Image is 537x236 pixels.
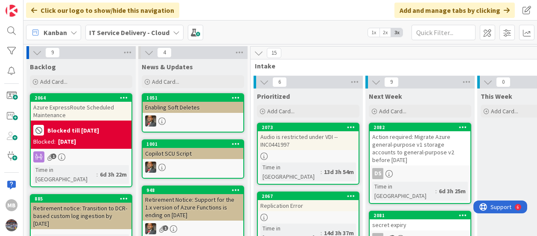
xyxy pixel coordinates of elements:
div: Copilot SCU Script [143,148,243,159]
div: Add and manage tabs by clicking [394,3,515,18]
div: 1001 [146,141,243,147]
span: 3x [391,28,403,37]
img: DP [145,115,156,127]
div: 948Retirement Notice: Support for the 1.x version of Azure Functions is ending on [DATE] [143,186,243,221]
span: Support [17,1,38,12]
div: 13d 3h 54m [322,167,356,177]
span: Add Card... [379,107,406,115]
span: 15 [267,48,281,58]
div: 6d 3h 25m [437,186,468,196]
div: 6 [44,3,46,10]
div: 885Retirement notice: Transition to DCR-based custom log ingestion by [DATE] [31,195,131,229]
span: 9 [384,77,399,87]
div: Click our logo to show/hide this navigation [26,3,179,18]
span: Kanban [44,27,67,38]
div: Audio is restricted under VDI --INC0441997 [258,131,359,150]
div: 2082 [374,124,470,130]
div: 2067Replication Error [258,192,359,211]
img: DP [145,162,156,173]
span: Add Card... [152,78,179,86]
span: This Week [481,92,512,100]
div: 948 [146,187,243,193]
div: MB [6,199,18,211]
span: 2x [379,28,391,37]
span: 4 [157,47,172,58]
div: [DATE] [58,137,76,146]
span: 1x [368,28,379,37]
b: IT Service Delivery - Cloud [89,28,169,37]
div: DS [370,168,470,179]
input: Quick Filter... [412,25,476,40]
span: Add Card... [267,107,295,115]
span: Prioritized [257,92,290,100]
div: Action required: Migrate Azure general-purpose v1 storage accounts to general-purpose v2 before [... [370,131,470,165]
div: 2081secret expiry [370,212,470,230]
div: 1001Copilot SCU Script [143,140,243,159]
div: Retirement Notice: Support for the 1.x version of Azure Functions is ending on [DATE] [143,194,243,221]
div: Replication Error [258,200,359,211]
span: 9 [45,47,60,58]
div: 2073 [258,124,359,131]
div: 2067 [258,192,359,200]
div: 2064 [35,95,131,101]
div: 2064Azure ExpressRoute Scheduled Maintenance [31,94,131,121]
div: Time in [GEOGRAPHIC_DATA] [260,162,321,181]
div: 885 [31,195,131,203]
div: 2081 [374,212,470,218]
img: DP [145,223,156,234]
div: 2082Action required: Migrate Azure general-purpose v1 storage accounts to general-purpose v2 befo... [370,124,470,165]
div: DP [143,223,243,234]
span: : [321,167,322,177]
div: 2081 [370,212,470,219]
span: 1 [51,153,56,159]
div: 1051 [146,95,243,101]
span: 6 [272,77,287,87]
div: 1051 [143,94,243,102]
span: 1 [163,225,168,231]
div: Azure ExpressRoute Scheduled Maintenance [31,102,131,121]
b: Blocked till [DATE] [47,127,99,133]
div: secret expiry [370,219,470,230]
div: 6d 3h 22m [98,170,129,179]
span: 0 [496,77,511,87]
div: Enabling Soft Deletes [143,102,243,113]
img: avatar [6,219,18,231]
div: Time in [GEOGRAPHIC_DATA] [372,182,435,201]
span: News & Updates [142,62,193,71]
div: 2064 [31,94,131,102]
div: 1001 [143,140,243,148]
div: 948 [143,186,243,194]
div: Retirement notice: Transition to DCR-based custom log ingestion by [DATE] [31,203,131,229]
div: DS [372,168,383,179]
div: 2073 [262,124,359,130]
div: 885 [35,196,131,202]
div: 2067 [262,193,359,199]
img: Visit kanbanzone.com [6,5,18,17]
span: Add Card... [491,107,518,115]
span: Next Week [369,92,402,100]
span: Add Card... [40,78,67,86]
div: Blocked: [33,137,55,146]
div: Time in [GEOGRAPHIC_DATA] [33,165,96,184]
span: : [96,170,98,179]
span: Backlog [30,62,56,71]
div: 2082 [370,124,470,131]
span: : [435,186,437,196]
div: DP [143,162,243,173]
div: 1051Enabling Soft Deletes [143,94,243,113]
div: 2073Audio is restricted under VDI --INC0441997 [258,124,359,150]
div: DP [143,115,243,127]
